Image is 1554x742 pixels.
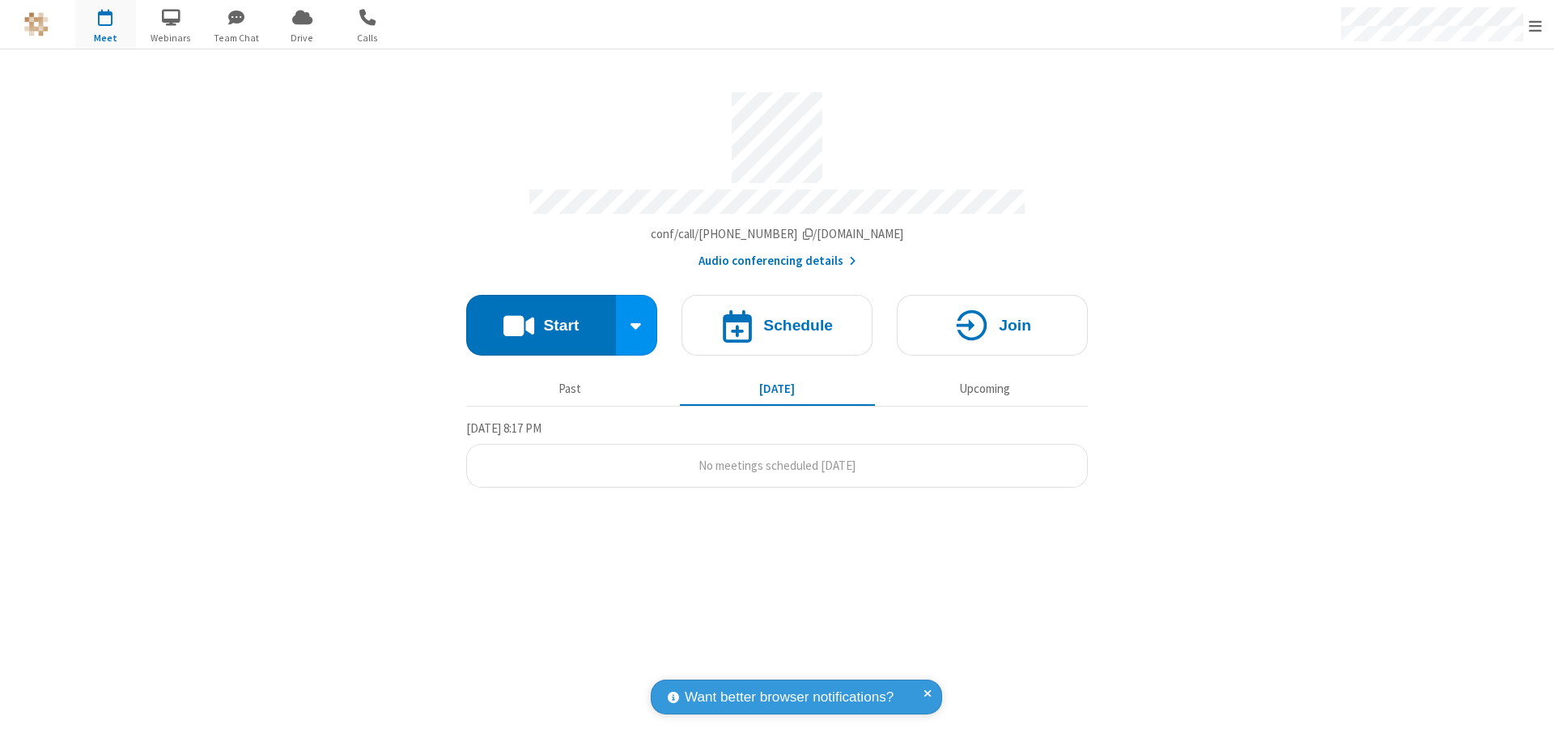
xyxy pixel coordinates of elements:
[272,31,333,45] span: Drive
[466,419,1088,488] section: Today's Meetings
[543,318,579,333] h4: Start
[466,420,541,436] span: [DATE] 8:17 PM
[75,31,136,45] span: Meet
[681,295,873,356] button: Schedule
[466,80,1088,271] section: Account details
[763,318,833,333] h4: Schedule
[680,373,875,404] button: [DATE]
[206,31,267,45] span: Team Chat
[897,295,1088,356] button: Join
[24,12,49,36] img: QA Selenium DO NOT DELETE OR CHANGE
[473,373,668,404] button: Past
[698,458,856,473] span: No meetings scheduled [DATE]
[616,295,658,356] div: Start conference options
[698,252,856,271] button: Audio conferencing details
[685,687,894,708] span: Want better browser notifications?
[651,226,904,241] span: Copy my meeting room link
[466,295,616,356] button: Start
[141,31,202,45] span: Webinars
[887,373,1082,404] button: Upcoming
[999,318,1031,333] h4: Join
[651,225,904,244] button: Copy my meeting room linkCopy my meeting room link
[338,31,398,45] span: Calls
